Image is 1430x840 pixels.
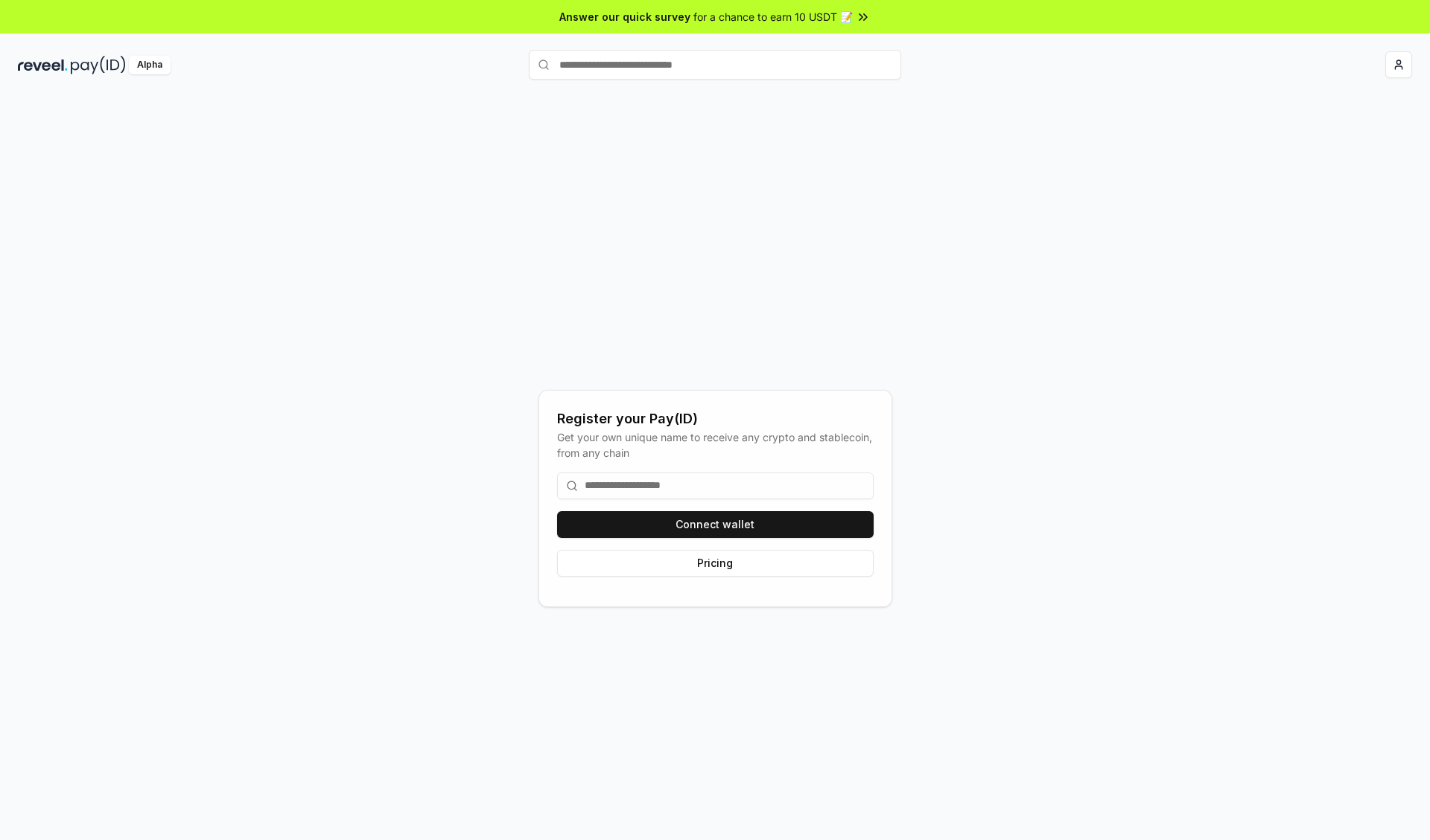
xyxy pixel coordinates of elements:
span: for a chance to earn 10 USDT 📝 [693,9,853,25]
div: Register your Pay(ID) [557,408,874,429]
span: Answer our quick survey [559,9,690,25]
div: Get your own unique name to receive any crypto and stablecoin, from any chain [557,429,874,461]
button: Pricing [557,550,874,577]
img: reveel_dark [18,56,68,74]
img: pay_id [71,56,126,74]
button: Connect wallet [557,511,874,538]
div: Alpha [129,56,171,74]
